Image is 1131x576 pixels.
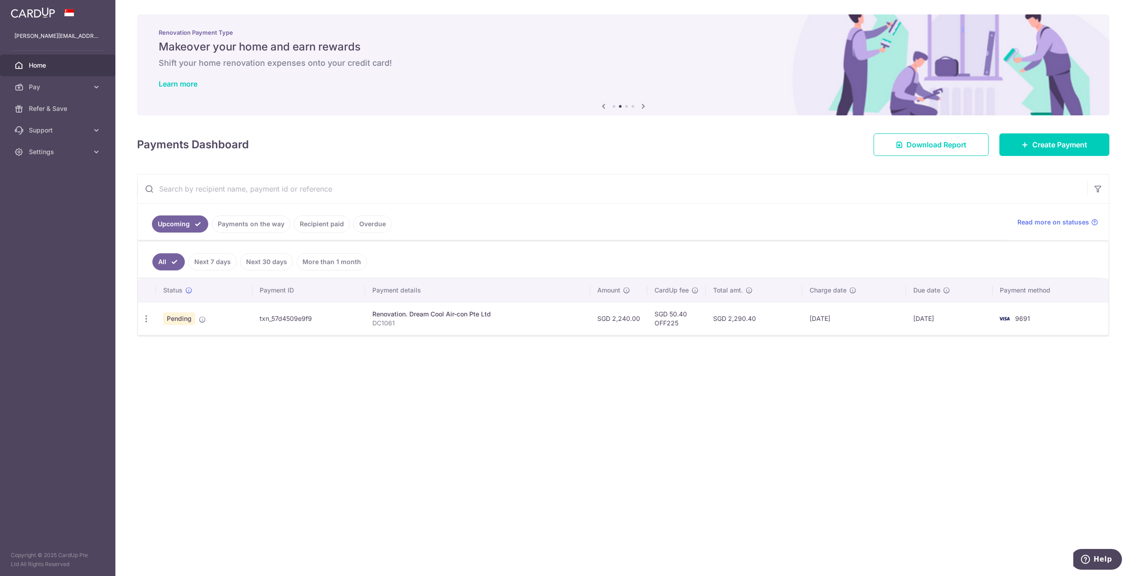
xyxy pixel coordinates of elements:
p: Renovation Payment Type [159,29,1088,36]
p: DC1061 [372,319,582,328]
th: Payment details [365,279,590,302]
a: Read more on statuses [1017,218,1098,227]
a: Download Report [874,133,989,156]
a: Overdue [353,215,392,233]
td: [DATE] [802,302,906,335]
span: Status [163,286,183,295]
td: [DATE] [906,302,993,335]
span: Pay [29,82,88,91]
span: 9691 [1015,315,1030,322]
td: SGD 50.40 OFF225 [647,302,706,335]
a: Learn more [159,79,197,88]
a: More than 1 month [297,253,367,270]
span: Settings [29,147,88,156]
span: Total amt. [713,286,743,295]
a: Create Payment [999,133,1109,156]
img: Bank Card [995,313,1013,324]
iframe: Opens a widget where you can find more information [1073,549,1122,571]
a: All [152,253,185,270]
span: Due date [913,286,940,295]
td: txn_57d4509e9f9 [252,302,365,335]
span: Pending [163,312,195,325]
span: Read more on statuses [1017,218,1089,227]
span: Charge date [810,286,847,295]
th: Payment ID [252,279,365,302]
h4: Payments Dashboard [137,137,249,153]
img: Renovation banner [137,14,1109,115]
td: SGD 2,290.40 [706,302,802,335]
th: Payment method [993,279,1108,302]
span: Support [29,126,88,135]
div: Renovation. Dream Cool Air-con Pte Ltd [372,310,582,319]
a: Next 30 days [240,253,293,270]
span: CardUp fee [655,286,689,295]
span: Create Payment [1032,139,1087,150]
h6: Shift your home renovation expenses onto your credit card! [159,58,1088,69]
img: CardUp [11,7,55,18]
input: Search by recipient name, payment id or reference [137,174,1087,203]
span: Refer & Save [29,104,88,113]
td: SGD 2,240.00 [590,302,647,335]
a: Upcoming [152,215,208,233]
span: Home [29,61,88,70]
span: Download Report [907,139,966,150]
a: Next 7 days [188,253,237,270]
a: Payments on the way [212,215,290,233]
h5: Makeover your home and earn rewards [159,40,1088,54]
a: Recipient paid [294,215,350,233]
p: [PERSON_NAME][EMAIL_ADDRESS][DOMAIN_NAME] [14,32,101,41]
span: Amount [597,286,620,295]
